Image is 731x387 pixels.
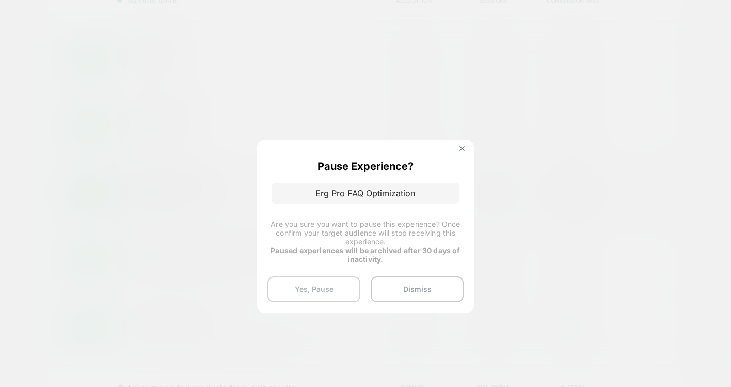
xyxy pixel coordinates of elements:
strong: Paused experiences will be archived after 30 days of inactivity. [271,246,460,264]
p: Pause Experience? [317,160,414,173]
span: Are you sure you want to pause this experience? Once confirm your target audience will stop recei... [271,220,460,246]
p: Erg Pro FAQ Optimization [272,183,459,204]
img: close [459,146,465,151]
button: Yes, Pause [267,276,360,302]
button: Dismiss [371,276,464,302]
